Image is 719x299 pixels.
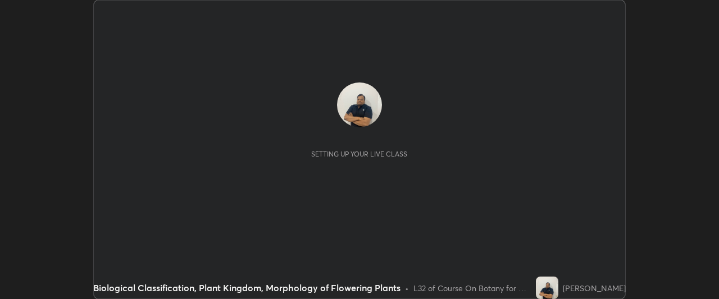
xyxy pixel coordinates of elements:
div: Biological Classification, Plant Kingdom, Morphology of Flowering Plants [93,281,401,295]
img: 390311c6a4d943fab4740fd561fcd617.jpg [337,82,382,127]
img: 390311c6a4d943fab4740fd561fcd617.jpg [536,277,558,299]
div: L32 of Course On Botany for NEET Growth 2 2027 [413,282,531,294]
div: Setting up your live class [311,150,407,158]
div: [PERSON_NAME] [563,282,626,294]
div: • [405,282,409,294]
